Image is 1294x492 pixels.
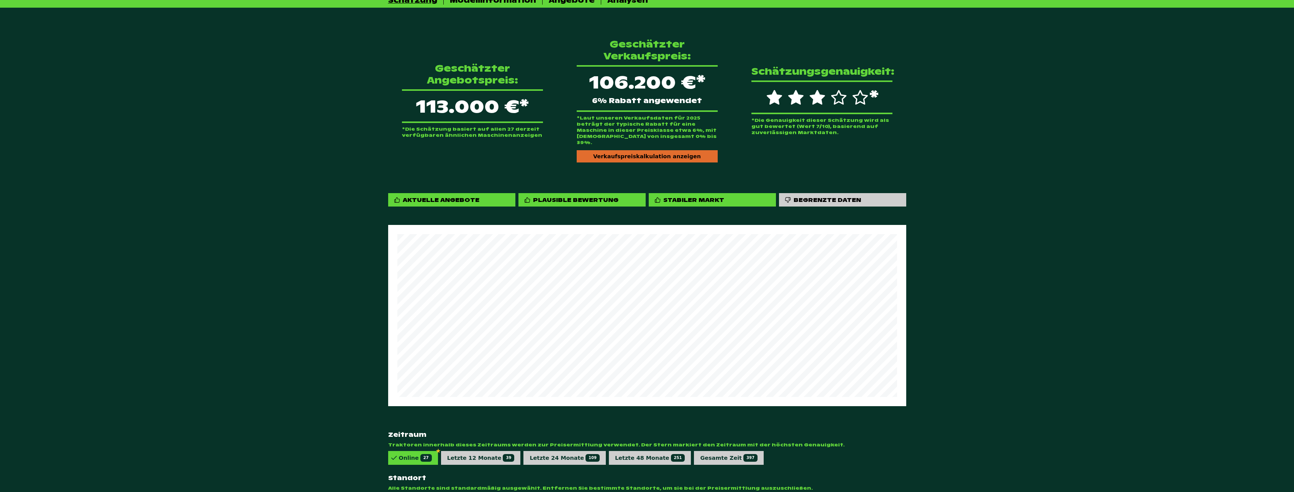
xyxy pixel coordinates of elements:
span: 6% Rabatt angewendet [592,97,702,104]
div: Letzte 24 Monate [530,454,600,462]
div: 106.200 €* [577,65,718,112]
div: Verkaufspreiskalkulation anzeigen [577,150,718,162]
p: 113.000 €* [402,89,543,123]
p: Schätzungsgenauigkeit: [751,66,892,77]
strong: Zeitraum [388,431,906,439]
div: Begrenzte Daten [794,196,861,203]
div: Begrenzte Daten [779,193,906,207]
div: Aktuelle Angebote [388,193,515,207]
span: 27 [420,454,432,462]
div: Plausible Bewertung [533,196,618,203]
strong: Standort [388,474,906,482]
span: 109 [585,454,600,462]
div: Plausible Bewertung [518,193,646,207]
div: Letzte 48 Monate [615,454,685,462]
p: Geschätzter Angebotspreis: [402,62,543,86]
div: Aktuelle Angebote [403,196,479,203]
div: Letzte 12 Monate [447,454,515,462]
p: *Die Schätzung basiert auf allen 27 derzeit verfügbaren ähnlichen Maschinenanzeigen [402,126,543,138]
p: *Die Genauigkeit dieser Schätzung wird als gut bewertet (Wert 7/10), basierend auf zuverlässigen ... [751,117,892,136]
div: Stabiler Markt [649,193,776,207]
div: Stabiler Markt [663,196,724,203]
span: 251 [671,454,685,462]
div: Online [399,454,432,462]
span: 39 [503,454,514,462]
span: Traktoren innerhalb dieses Zeitraums werden zur Preisermittlung verwendet. Der Stern markiert den... [388,442,906,448]
p: *Laut unseren Verkaufsdaten für 2025 beträgt der typische Rabatt für eine Maschine in dieser Prei... [577,115,718,146]
div: Gesamte Zeit [700,454,757,462]
span: 397 [743,454,758,462]
span: Alle Standorte sind standardmäßig ausgewählt. Entfernen Sie bestimmte Standorte, um sie bei der P... [388,485,906,491]
p: Geschätzter Verkaufspreis: [577,38,718,62]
